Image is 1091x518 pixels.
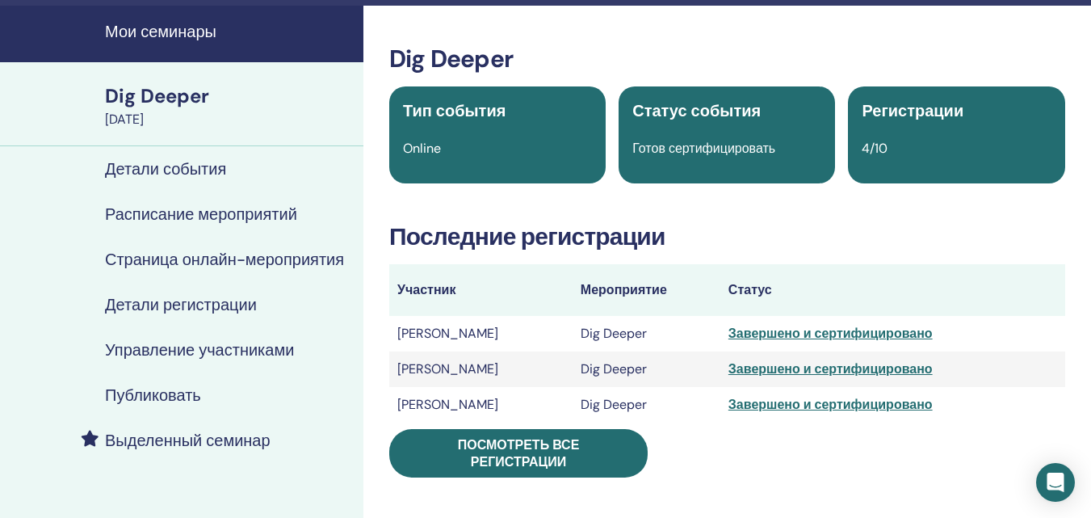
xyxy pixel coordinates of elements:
[573,352,720,387] td: Dig Deeper
[105,159,226,179] h4: Детали события
[105,22,354,41] h4: Мои семинары
[632,140,775,157] span: Готов сертифицировать
[389,316,573,352] td: [PERSON_NAME]
[573,387,720,423] td: Dig Deeper
[862,140,887,157] span: 4/10
[728,360,1057,379] div: Завершено и сертифицировано
[389,387,573,423] td: [PERSON_NAME]
[105,110,354,129] div: [DATE]
[389,352,573,387] td: [PERSON_NAME]
[1036,463,1075,502] div: Open Intercom Messenger
[105,204,297,224] h4: Расписание мероприятий
[632,100,761,121] span: Статус события
[389,222,1065,251] h3: Последние регистрации
[105,385,201,405] h4: Публиковать
[728,395,1057,415] div: Завершено и сертифицировано
[403,140,441,157] span: Online
[720,264,1065,316] th: Статус
[389,264,573,316] th: Участник
[728,324,1057,343] div: Завершено и сертифицировано
[105,295,257,314] h4: Детали регистрации
[95,82,363,129] a: Dig Deeper[DATE]
[105,250,344,269] h4: Страница онлайн-мероприятия
[105,340,294,360] h4: Управление участниками
[403,100,506,121] span: Тип события
[389,44,1065,74] h3: Dig Deeper
[389,429,648,478] a: Посмотреть все регистрации
[105,431,271,450] h4: Выделенный семинар
[105,82,354,110] div: Dig Deeper
[573,316,720,352] td: Dig Deeper
[458,436,580,470] span: Посмотреть все регистрации
[862,100,963,121] span: Регистрации
[573,264,720,316] th: Мероприятие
